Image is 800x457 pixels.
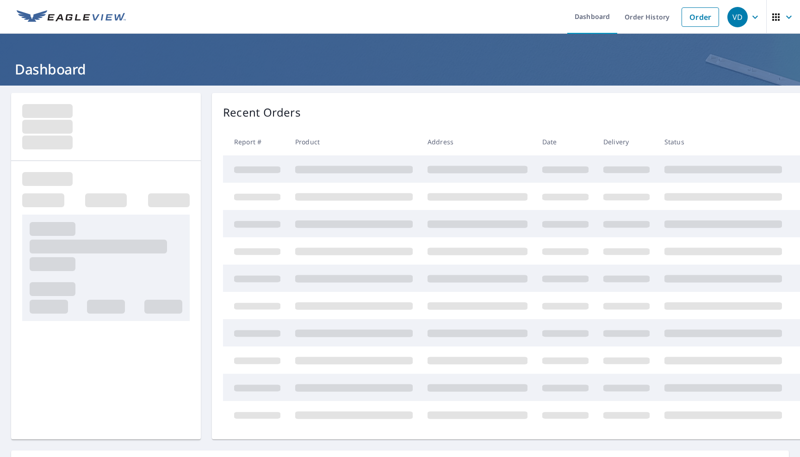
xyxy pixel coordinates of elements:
[223,128,288,155] th: Report #
[223,104,301,121] p: Recent Orders
[17,10,126,24] img: EV Logo
[727,7,748,27] div: VD
[682,7,719,27] a: Order
[596,128,657,155] th: Delivery
[288,128,420,155] th: Product
[420,128,535,155] th: Address
[657,128,789,155] th: Status
[535,128,596,155] th: Date
[11,60,789,79] h1: Dashboard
